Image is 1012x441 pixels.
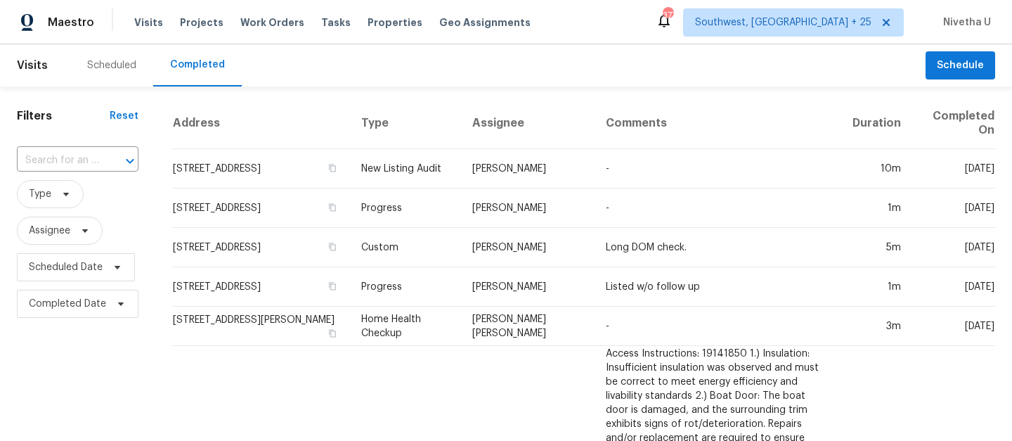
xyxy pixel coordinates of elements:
[172,188,350,228] td: [STREET_ADDRESS]
[912,228,995,267] td: [DATE]
[461,149,595,188] td: [PERSON_NAME]
[240,15,304,30] span: Work Orders
[29,297,106,311] span: Completed Date
[926,51,995,80] button: Schedule
[841,149,912,188] td: 10m
[134,15,163,30] span: Visits
[350,228,461,267] td: Custom
[172,98,350,149] th: Address
[350,188,461,228] td: Progress
[368,15,422,30] span: Properties
[17,150,99,172] input: Search for an address...
[912,267,995,307] td: [DATE]
[172,228,350,267] td: [STREET_ADDRESS]
[461,98,595,149] th: Assignee
[841,188,912,228] td: 1m
[595,307,841,346] td: -
[461,188,595,228] td: [PERSON_NAME]
[595,98,841,149] th: Comments
[326,327,339,340] button: Copy Address
[172,267,350,307] td: [STREET_ADDRESS]
[87,58,136,72] div: Scheduled
[110,109,138,123] div: Reset
[841,228,912,267] td: 5m
[170,58,225,72] div: Completed
[595,267,841,307] td: Listed w/o follow up
[350,307,461,346] td: Home Health Checkup
[595,228,841,267] td: Long DOM check.
[841,267,912,307] td: 1m
[29,224,70,238] span: Assignee
[350,267,461,307] td: Progress
[841,307,912,346] td: 3m
[29,260,103,274] span: Scheduled Date
[663,8,673,23] div: 377
[172,307,350,346] td: [STREET_ADDRESS][PERSON_NAME]
[912,98,995,149] th: Completed On
[29,187,51,201] span: Type
[326,241,339,253] button: Copy Address
[172,149,350,188] td: [STREET_ADDRESS]
[180,15,223,30] span: Projects
[595,188,841,228] td: -
[461,307,595,346] td: [PERSON_NAME] [PERSON_NAME]
[48,15,94,30] span: Maestro
[937,57,984,75] span: Schedule
[595,149,841,188] td: -
[17,50,48,81] span: Visits
[912,307,995,346] td: [DATE]
[439,15,531,30] span: Geo Assignments
[912,188,995,228] td: [DATE]
[695,15,871,30] span: Southwest, [GEOGRAPHIC_DATA] + 25
[912,149,995,188] td: [DATE]
[938,15,991,30] span: Nivetha U
[17,109,110,123] h1: Filters
[461,267,595,307] td: [PERSON_NAME]
[350,149,461,188] td: New Listing Audit
[321,18,351,27] span: Tasks
[326,201,339,214] button: Copy Address
[841,98,912,149] th: Duration
[326,280,339,293] button: Copy Address
[326,162,339,174] button: Copy Address
[461,228,595,267] td: [PERSON_NAME]
[350,98,461,149] th: Type
[120,151,140,171] button: Open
